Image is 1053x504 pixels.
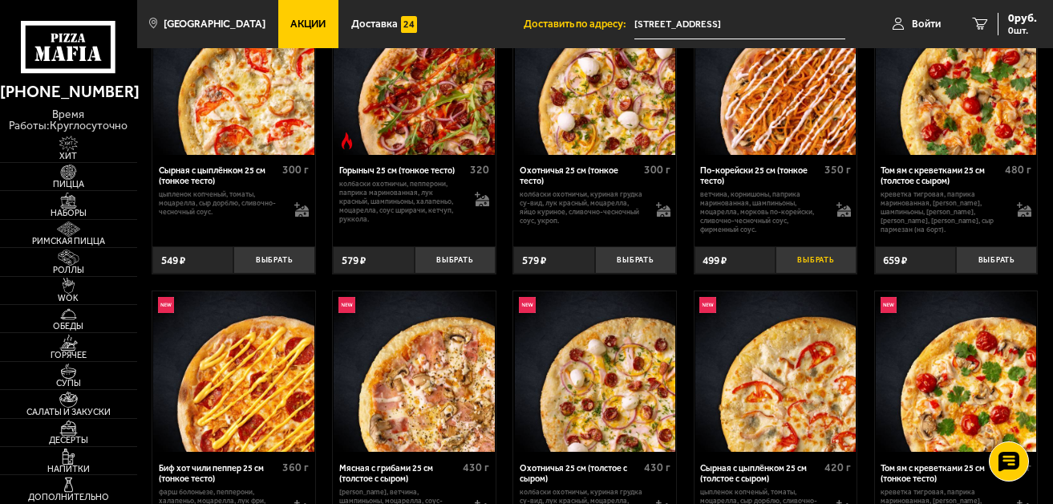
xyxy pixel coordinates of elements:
a: НовинкаОхотничья 25 см (толстое с сыром) [513,291,676,452]
p: креветка тигровая, паприка маринованная, [PERSON_NAME], шампиньоны, [PERSON_NAME], [PERSON_NAME],... [881,190,1006,234]
img: Биф хот чили пеппер 25 см (тонкое тесто) [153,291,314,452]
img: Охотничья 25 см (толстое с сыром) [515,291,675,452]
span: 300 г [644,163,670,177]
div: Сырная с цыплёнком 25 см (толстое с сыром) [700,463,820,484]
span: Акции [290,18,326,29]
span: 430 г [644,461,670,474]
img: Новинка [338,297,355,314]
span: 499 ₽ [703,254,727,266]
span: Войти [912,18,941,29]
span: 360 г [282,461,309,474]
div: Охотничья 25 см (толстое с сыром) [520,463,640,484]
button: Выбрать [956,246,1037,274]
div: Мясная с грибами 25 см (толстое с сыром) [339,463,460,484]
span: 320 [470,163,489,177]
p: колбаски охотничьи, куриная грудка су-вид, лук красный, моцарелла, яйцо куриное, сливочно-чесночн... [520,190,645,226]
div: Том ям с креветками 25 см (тонкое тесто) [881,463,1001,484]
span: 480 г [1005,163,1031,177]
span: Доставить по адресу: [524,18,634,29]
span: 0 руб. [1008,13,1037,24]
span: 549 ₽ [161,254,185,266]
p: цыпленок копченый, томаты, моцарелла, сыр дорблю, сливочно-чесночный соус. [159,190,284,217]
img: Новинка [881,297,897,314]
span: [GEOGRAPHIC_DATA] [164,18,265,29]
div: Биф хот чили пеппер 25 см (тонкое тесто) [159,463,279,484]
a: НовинкаТом ям с креветками 25 см (тонкое тесто) [875,291,1038,452]
div: Том ям с креветками 25 см (толстое с сыром) [881,165,1001,186]
a: НовинкаСырная с цыплёнком 25 см (толстое с сыром) [695,291,857,452]
p: ветчина, корнишоны, паприка маринованная, шампиньоны, моцарелла, морковь по-корейски, сливочно-че... [700,190,825,234]
img: Новинка [519,297,536,314]
span: 579 ₽ [342,254,366,266]
button: Выбрать [776,246,857,274]
span: 430 г [463,461,489,474]
button: Выбрать [595,246,676,274]
div: Охотничья 25 см (тонкое тесто) [520,165,640,186]
span: 300 г [282,163,309,177]
img: 15daf4d41897b9f0e9f617042186c801.svg [401,16,418,33]
span: 420 г [824,461,851,474]
img: Том ям с креветками 25 см (тонкое тесто) [876,291,1036,452]
div: Сырная с цыплёнком 25 см (тонкое тесто) [159,165,279,186]
button: Выбрать [415,246,496,274]
a: НовинкаБиф хот чили пеппер 25 см (тонкое тесто) [152,291,315,452]
img: Сырная с цыплёнком 25 см (толстое с сыром) [695,291,856,452]
span: 659 ₽ [883,254,907,266]
span: 0 шт. [1008,26,1037,35]
button: Выбрать [233,246,314,274]
img: Новинка [699,297,716,314]
span: Доставка [351,18,398,29]
p: колбаски Охотничьи, пепперони, паприка маринованная, лук красный, шампиньоны, халапеньо, моцарелл... [339,180,464,224]
a: НовинкаМясная с грибами 25 см (толстое с сыром) [333,291,496,452]
div: По-корейски 25 см (тонкое тесто) [700,165,820,186]
span: 579 ₽ [522,254,546,266]
span: 350 г [824,163,851,177]
div: Горыныч 25 см (тонкое тесто) [339,165,467,176]
img: Острое блюдо [338,132,355,149]
img: Мясная с грибами 25 см (толстое с сыром) [334,291,494,452]
input: Ваш адрес доставки [634,10,845,39]
img: Новинка [158,297,175,314]
span: Санкт-Петербург, Фаянсовая улица, 24 [634,10,845,39]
